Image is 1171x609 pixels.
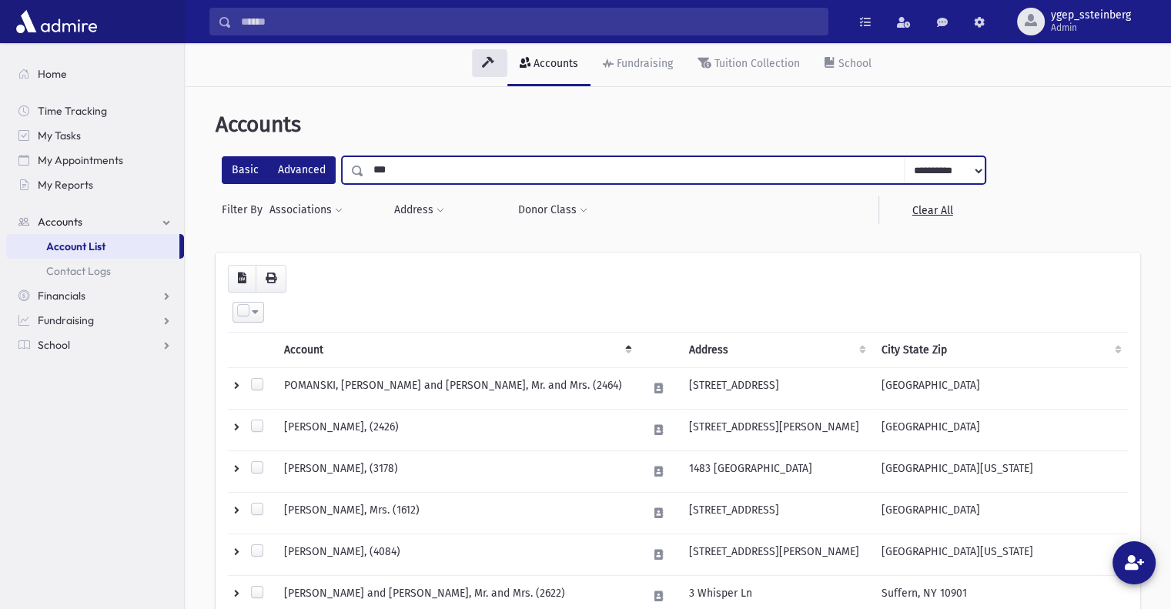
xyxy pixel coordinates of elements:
a: Clear All [878,196,985,224]
span: Admin [1051,22,1131,34]
td: [GEOGRAPHIC_DATA] [872,409,1128,450]
td: [PERSON_NAME], (2426) [275,409,638,450]
div: FilterModes [222,156,336,184]
a: My Tasks [6,123,184,148]
td: POMANSKI, [PERSON_NAME] and [PERSON_NAME], Mr. and Mrs. (2464) [275,367,638,409]
td: [STREET_ADDRESS][PERSON_NAME] [680,534,872,575]
a: Accounts [507,43,591,86]
span: School [38,338,70,352]
th: Account: activate to sort column descending [275,332,638,367]
span: Accounts [38,215,82,229]
div: Fundraising [614,57,673,70]
button: Print [256,265,286,293]
td: [PERSON_NAME], (3178) [275,450,638,492]
a: My Reports [6,172,184,197]
td: [STREET_ADDRESS] [680,492,872,534]
button: CSV [228,265,256,293]
a: School [6,333,184,357]
th: Address : activate to sort column ascending [680,332,872,367]
div: Tuition Collection [711,57,800,70]
span: Home [38,67,67,81]
span: My Reports [38,178,93,192]
span: My Tasks [38,129,81,142]
div: Accounts [530,57,578,70]
a: Fundraising [591,43,685,86]
a: Home [6,62,184,86]
td: [GEOGRAPHIC_DATA][US_STATE] [872,450,1128,492]
span: Time Tracking [38,104,107,118]
a: Time Tracking [6,99,184,123]
span: Contact Logs [46,264,111,278]
label: Basic [222,156,269,184]
img: AdmirePro [12,6,101,37]
a: Financials [6,283,184,308]
span: ygep_ssteinberg [1051,9,1131,22]
span: My Appointments [38,153,123,167]
a: Contact Logs [6,259,184,283]
th: City State Zip : activate to sort column ascending [872,332,1128,367]
span: Filter By [222,202,269,218]
button: Associations [269,196,343,224]
span: Financials [38,289,85,303]
a: Tuition Collection [685,43,812,86]
label: Advanced [268,156,336,184]
a: Fundraising [6,308,184,333]
td: [STREET_ADDRESS] [680,367,872,409]
span: Account List [46,239,105,253]
td: [STREET_ADDRESS][PERSON_NAME] [680,409,872,450]
a: Accounts [6,209,184,234]
td: [GEOGRAPHIC_DATA] [872,492,1128,534]
span: Accounts [216,112,301,137]
td: 1483 [GEOGRAPHIC_DATA] [680,450,872,492]
span: Fundraising [38,313,94,327]
td: [PERSON_NAME], (4084) [275,534,638,575]
input: Search [232,8,828,35]
td: [GEOGRAPHIC_DATA][US_STATE] [872,534,1128,575]
a: School [812,43,884,86]
button: Address [393,196,445,224]
div: School [835,57,872,70]
td: [PERSON_NAME], Mrs. (1612) [275,492,638,534]
a: Account List [6,234,179,259]
button: Donor Class [517,196,588,224]
a: My Appointments [6,148,184,172]
td: [GEOGRAPHIC_DATA] [872,367,1128,409]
